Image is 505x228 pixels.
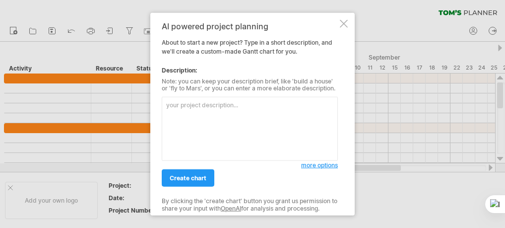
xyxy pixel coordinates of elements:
[162,21,338,30] div: AI powered project planning
[301,161,338,170] a: more options
[301,161,338,169] span: more options
[221,204,241,212] a: OpenAI
[162,21,338,207] div: About to start a new project? Type in a short description, and we'll create a custom-made Gantt c...
[162,169,214,187] a: create chart
[162,198,338,212] div: By clicking the 'create chart' button you grant us permission to share your input with for analys...
[162,77,338,92] div: Note: you can keep your description brief, like 'build a house' or 'fly to Mars', or you can ente...
[162,66,338,75] div: Description:
[170,174,206,182] span: create chart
